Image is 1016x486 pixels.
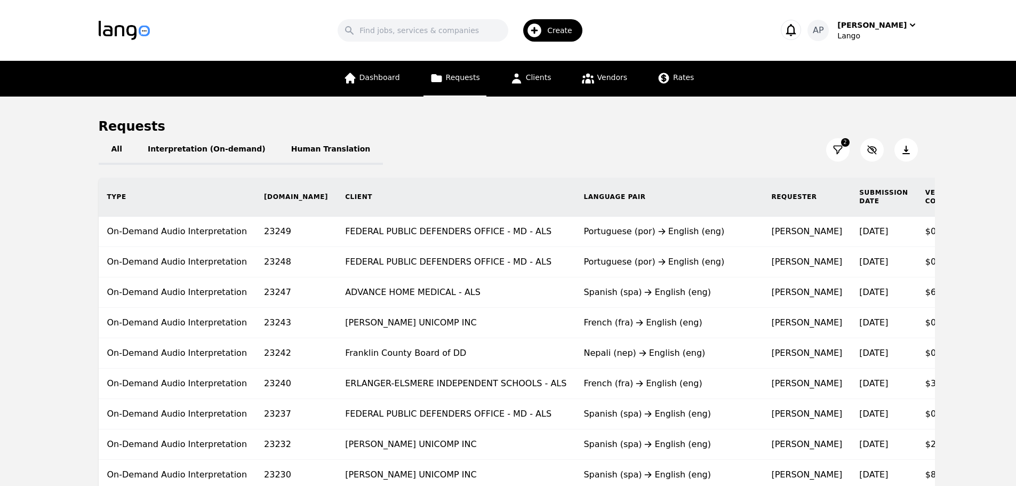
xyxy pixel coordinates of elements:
[255,338,337,369] td: 23242
[337,338,575,369] td: Franklin County Board of DD
[597,73,627,82] span: Vendors
[583,256,754,268] div: Portuguese (por) English (eng)
[837,30,917,41] div: Lango
[859,226,888,236] time: [DATE]
[255,247,337,277] td: 23248
[337,217,575,247] td: FEDERAL PUBLIC DEFENDERS OFFICE - MD - ALS
[135,135,278,165] button: Interpretation (On-demand)
[255,308,337,338] td: 23243
[99,338,256,369] td: On-Demand Audio Interpretation
[255,429,337,460] td: 23232
[837,20,907,30] div: [PERSON_NAME]
[526,73,551,82] span: Clients
[917,338,966,369] td: $0.00
[583,408,754,420] div: Spanish (spa) English (eng)
[337,308,575,338] td: [PERSON_NAME] UNICOMP INC
[423,61,486,97] a: Requests
[583,377,754,390] div: French (fra) English (eng)
[917,178,966,217] th: Vendor Cost
[583,438,754,451] div: Spanish (spa) English (eng)
[575,178,763,217] th: Language Pair
[651,61,700,97] a: Rates
[917,308,966,338] td: $0.04
[99,178,256,217] th: Type
[255,399,337,429] td: 23237
[763,277,851,308] td: [PERSON_NAME]
[894,138,918,162] button: Export Jobs
[859,469,888,480] time: [DATE]
[841,138,850,147] span: 2
[446,73,480,82] span: Requests
[337,247,575,277] td: FEDERAL PUBLIC DEFENDERS OFFICE - MD - ALS
[503,61,558,97] a: Clients
[917,247,966,277] td: $0.00
[575,61,634,97] a: Vendors
[99,118,165,135] h1: Requests
[255,178,337,217] th: [DOMAIN_NAME]
[337,399,575,429] td: FEDERAL PUBLIC DEFENDERS OFFICE - MD - ALS
[583,286,754,299] div: Spanish (spa) English (eng)
[99,247,256,277] td: On-Demand Audio Interpretation
[917,277,966,308] td: $6.55
[807,20,917,41] button: AP[PERSON_NAME]Lango
[859,348,888,358] time: [DATE]
[337,277,575,308] td: ADVANCE HOME MEDICAL - ALS
[583,347,754,360] div: Nepali (nep) English (eng)
[860,138,884,162] button: Customize Column View
[337,369,575,399] td: ERLANGER-ELSMERE INDEPENDENT SCHOOLS - ALS
[917,369,966,399] td: $3.52
[99,277,256,308] td: On-Demand Audio Interpretation
[763,308,851,338] td: [PERSON_NAME]
[359,73,400,82] span: Dashboard
[583,468,754,481] div: Spanish (spa) English (eng)
[859,439,888,449] time: [DATE]
[255,277,337,308] td: 23247
[763,217,851,247] td: [PERSON_NAME]
[813,24,824,37] span: AP
[255,217,337,247] td: 23249
[763,399,851,429] td: [PERSON_NAME]
[859,378,888,388] time: [DATE]
[255,369,337,399] td: 23240
[859,287,888,297] time: [DATE]
[99,135,135,165] button: All
[99,429,256,460] td: On-Demand Audio Interpretation
[826,138,850,162] button: Filter
[278,135,383,165] button: Human Translation
[917,217,966,247] td: $0.00
[859,409,888,419] time: [DATE]
[99,399,256,429] td: On-Demand Audio Interpretation
[859,257,888,267] time: [DATE]
[763,338,851,369] td: [PERSON_NAME]
[763,429,851,460] td: [PERSON_NAME]
[338,19,508,42] input: Find jobs, services & companies
[673,73,694,82] span: Rates
[763,178,851,217] th: Requester
[917,429,966,460] td: $2.13
[99,21,150,40] img: Logo
[99,308,256,338] td: On-Demand Audio Interpretation
[917,399,966,429] td: $0.00
[508,15,589,46] button: Create
[547,25,580,36] span: Create
[851,178,916,217] th: Submission Date
[763,247,851,277] td: [PERSON_NAME]
[763,369,851,399] td: [PERSON_NAME]
[859,317,888,328] time: [DATE]
[583,225,754,238] div: Portuguese (por) English (eng)
[337,61,406,97] a: Dashboard
[583,316,754,329] div: French (fra) English (eng)
[337,178,575,217] th: Client
[99,217,256,247] td: On-Demand Audio Interpretation
[337,429,575,460] td: [PERSON_NAME] UNICOMP INC
[99,369,256,399] td: On-Demand Audio Interpretation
